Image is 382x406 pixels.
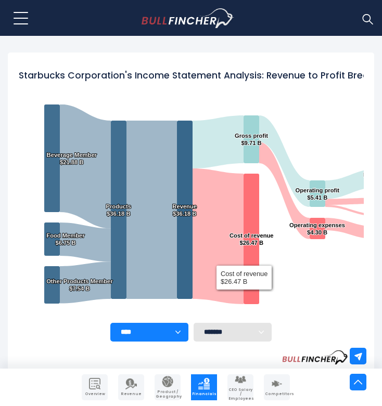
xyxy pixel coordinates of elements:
[142,8,253,28] a: Go to homepage
[265,392,289,396] span: Competitors
[227,374,253,400] a: Company Employees
[83,392,107,396] span: Overview
[119,392,143,396] span: Revenue
[289,222,345,235] text: Operating expenses $4.30 B
[264,374,290,400] a: Company Competitors
[142,8,235,28] img: Bullfincher logo
[106,203,132,217] text: Products $36.18 B
[118,374,144,400] a: Company Revenue
[155,374,181,400] a: Company Product/Geography
[296,187,340,201] text: Operating profit $5.41 B
[230,232,274,246] text: Cost of revenue $26.47 B
[191,374,217,400] a: Company Financials
[228,388,252,401] span: CEO Salary / Employees
[172,203,197,217] text: Revenue $36.18 B
[47,152,97,165] text: Beverage Member $21.88 B
[46,232,85,246] text: Food Member $6.75 B
[156,390,180,399] span: Product / Geography
[192,392,216,396] span: Financials
[235,133,268,146] text: Gross profit $9.71 B
[46,278,113,292] text: Other Products Member $7.54 B
[82,374,108,400] a: Company Overview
